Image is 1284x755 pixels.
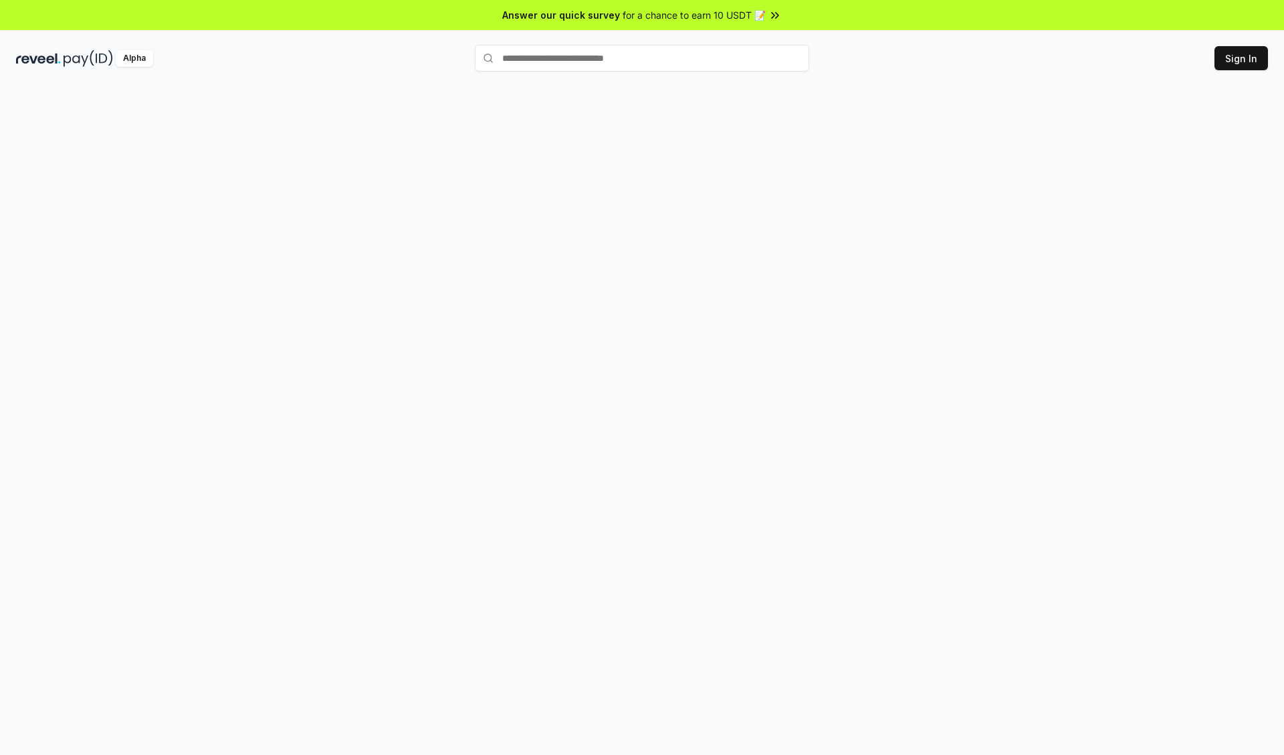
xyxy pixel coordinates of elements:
img: reveel_dark [16,50,61,67]
span: for a chance to earn 10 USDT 📝 [623,8,766,22]
button: Sign In [1214,46,1268,70]
img: pay_id [64,50,113,67]
div: Alpha [116,50,153,67]
span: Answer our quick survey [502,8,620,22]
